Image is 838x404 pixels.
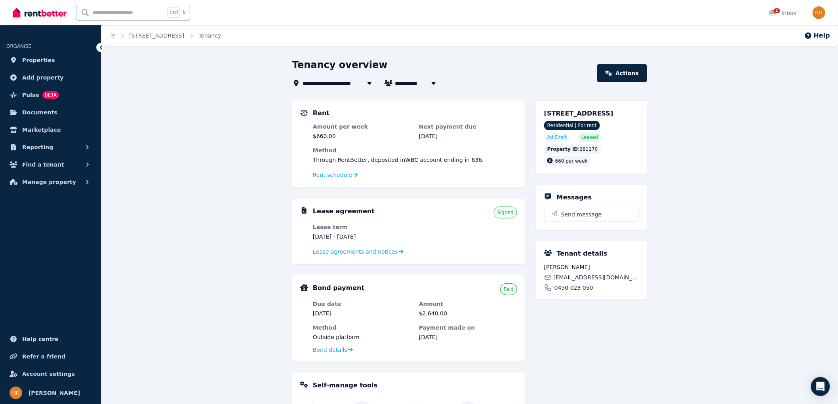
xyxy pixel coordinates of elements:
[300,110,308,116] img: Rental Payments
[545,207,639,222] button: Send message
[313,248,398,256] span: Lease agreements and notices
[313,346,353,354] a: Bond details
[22,108,57,117] span: Documents
[6,331,95,347] a: Help centre
[561,211,602,218] span: Send message
[504,286,514,292] span: Paid
[544,144,601,154] div: : 281170
[547,134,567,140] span: Ad: Draft
[769,9,797,17] div: Inbox
[10,387,22,399] img: Gizella D'Alesio
[555,158,588,164] span: 660 per week
[313,123,411,131] dt: Amount per week
[313,309,411,317] dd: [DATE]
[22,73,64,82] span: Add property
[419,123,517,131] dt: Next payment due
[6,349,95,364] a: Refer a friend
[300,284,308,291] img: Bond Details
[419,300,517,308] dt: Amount
[313,108,329,118] h5: Rent
[554,284,593,292] span: 0450 023 050
[313,324,411,332] dt: Method
[6,44,31,49] span: ORGANISE
[6,52,95,68] a: Properties
[313,132,411,140] dd: $660.00
[6,122,95,138] a: Marketplace
[313,346,347,354] span: Bond details
[22,125,61,135] span: Marketplace
[419,324,517,332] dt: Payment made on
[813,6,825,19] img: Gizella D'Alesio
[313,381,377,390] h5: Self-manage tools
[557,249,608,258] h5: Tenant details
[313,248,404,256] a: Lease agreements and notices
[168,8,180,18] span: Ctrl
[6,104,95,120] a: Documents
[419,309,517,317] dd: $2,640.00
[6,87,95,103] a: PulseBETA
[101,25,230,46] nav: Breadcrumb
[6,139,95,155] button: Reporting
[804,31,830,40] button: Help
[313,233,411,241] dd: [DATE] - [DATE]
[313,207,375,216] h5: Lease agreement
[22,90,39,100] span: Pulse
[6,70,95,85] a: Add property
[13,7,67,19] img: RentBetter
[6,366,95,382] a: Account settings
[42,91,59,99] span: BETA
[313,333,411,341] dd: Outside platform
[313,283,364,293] h5: Bond payment
[313,157,484,163] span: Through RentBetter , deposited in WBC account ending in 636 .
[544,110,613,117] span: [STREET_ADDRESS]
[313,171,358,179] a: Rent schedule
[557,193,592,202] h5: Messages
[292,59,388,71] h1: Tenancy overview
[544,121,600,130] span: Residential | For rent
[29,388,80,398] span: [PERSON_NAME]
[22,160,64,169] span: Find a tenant
[554,273,639,281] span: [EMAIL_ADDRESS][DOMAIN_NAME]
[22,334,59,344] span: Help centre
[6,174,95,190] button: Manage property
[581,134,598,140] span: Leased
[313,146,517,154] dt: Method
[419,333,517,341] dd: [DATE]
[774,8,780,13] span: 1
[183,9,186,16] span: k
[22,177,76,187] span: Manage property
[597,64,647,82] a: Actions
[811,377,830,396] div: Open Intercom Messenger
[130,32,185,39] a: [STREET_ADDRESS]
[22,369,75,379] span: Account settings
[22,142,53,152] span: Reporting
[6,157,95,173] button: Find a tenant
[198,32,221,40] span: Tenancy
[419,132,517,140] dd: [DATE]
[313,300,411,308] dt: Due date
[544,263,639,271] span: [PERSON_NAME]
[313,171,352,179] span: Rent schedule
[547,146,578,152] span: Property ID
[22,352,65,361] span: Refer a friend
[313,223,411,231] dt: Lease term
[497,209,514,216] span: Signed
[22,55,55,65] span: Properties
